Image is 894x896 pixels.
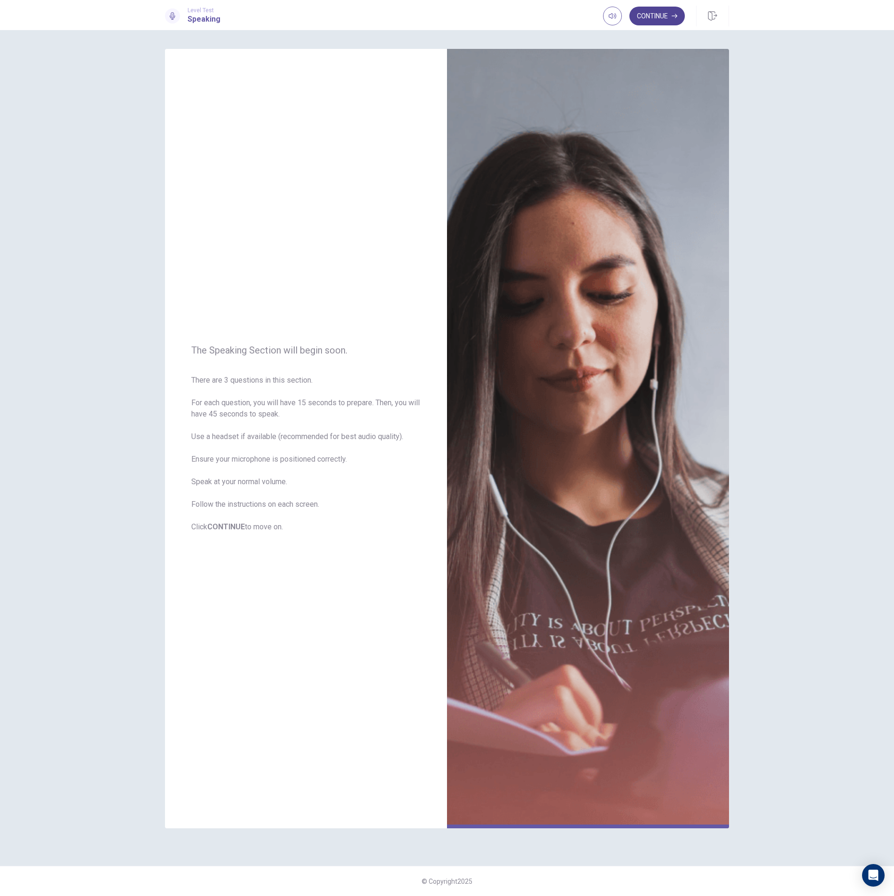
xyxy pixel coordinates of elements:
span: There are 3 questions in this section. For each question, you will have 15 seconds to prepare. Th... [191,375,421,533]
span: The Speaking Section will begin soon. [191,345,421,356]
button: Continue [629,7,685,25]
b: CONTINUE [207,522,245,531]
img: speaking intro [447,49,729,828]
div: Open Intercom Messenger [862,864,885,887]
h1: Speaking [188,14,220,25]
span: Level Test [188,7,220,14]
span: © Copyright 2025 [422,878,472,885]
